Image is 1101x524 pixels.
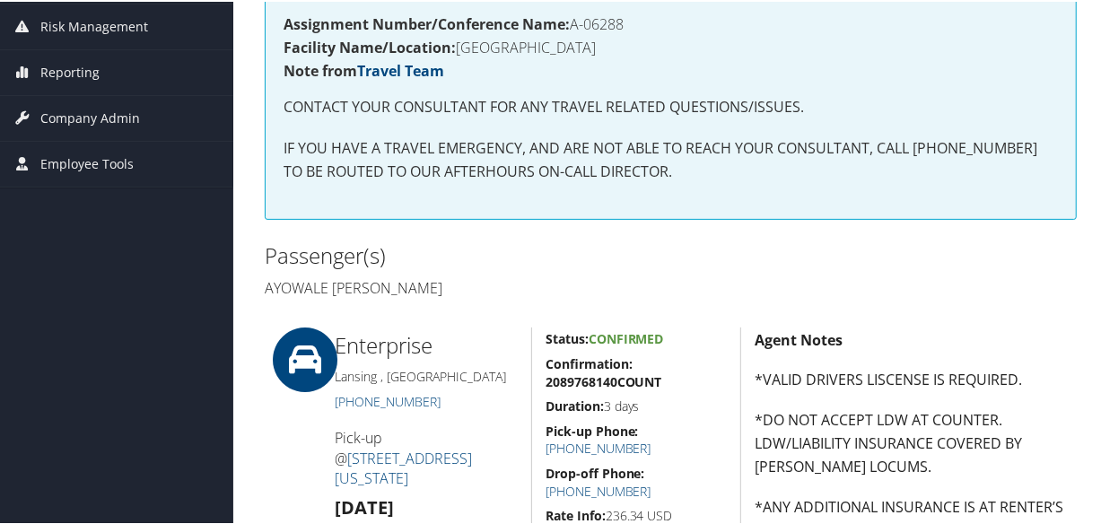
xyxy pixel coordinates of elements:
h5: Lansing , [GEOGRAPHIC_DATA] [335,366,518,384]
strong: Confirmation: 2089768140COUNT [546,354,662,389]
p: *DO NOT ACCEPT LDW AT COUNTER. LDW/LIABILITY INSURANCE COVERED BY [PERSON_NAME] LOCUMS. [755,407,1077,476]
h4: Pick-up @ [335,426,518,486]
span: Company Admin [40,94,140,139]
h5: 236.34 USD [546,505,728,523]
strong: Drop-off Phone: [546,463,645,480]
a: [PHONE_NUMBER] [546,481,651,498]
span: Employee Tools [40,140,134,185]
strong: Pick-up Phone: [546,421,639,438]
span: Risk Management [40,3,148,48]
h4: Ayowale [PERSON_NAME] [265,276,658,296]
strong: Duration: [546,396,604,413]
h2: Passenger(s) [265,239,658,269]
a: Travel Team [357,59,444,79]
strong: Note from [284,59,444,79]
strong: Facility Name/Location: [284,36,456,56]
p: *VALID DRIVERS LISCENSE IS REQUIRED. [755,367,1077,390]
a: [STREET_ADDRESS][US_STATE] [335,447,472,486]
strong: Agent Notes [755,328,843,348]
strong: Status: [546,328,589,345]
a: [PHONE_NUMBER] [546,438,651,455]
h2: Enterprise [335,328,518,359]
a: [PHONE_NUMBER] [335,391,441,408]
p: IF YOU HAVE A TRAVEL EMERGENCY, AND ARE NOT ABLE TO REACH YOUR CONSULTANT, CALL [PHONE_NUMBER] TO... [284,135,1058,181]
strong: [DATE] [335,493,394,518]
strong: Assignment Number/Conference Name: [284,13,570,32]
h4: [GEOGRAPHIC_DATA] [284,39,1058,53]
span: Confirmed [589,328,664,345]
h4: A-06288 [284,15,1058,30]
p: CONTACT YOUR CONSULTANT FOR ANY TRAVEL RELATED QUESTIONS/ISSUES. [284,94,1058,118]
strong: Rate Info: [546,505,606,522]
span: Reporting [40,48,100,93]
h5: 3 days [546,396,728,414]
